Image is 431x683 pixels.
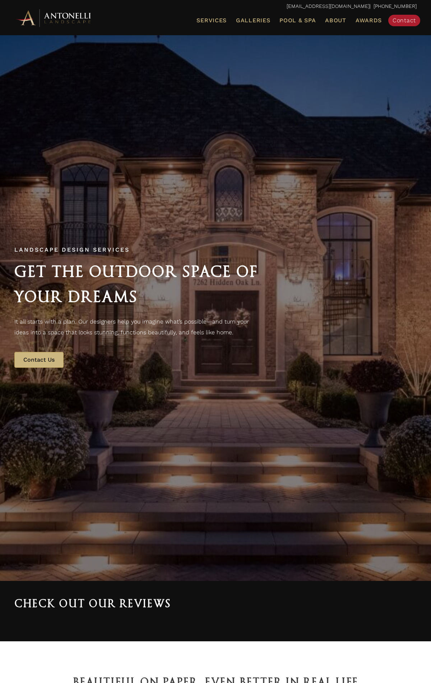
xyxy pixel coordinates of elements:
span: Galleries [236,17,270,24]
a: Galleries [233,16,273,25]
p: It all starts with a plan. Our designers help you imagine what’s possible—and turn your ideas int... [14,316,264,338]
a: Awards [353,16,385,25]
a: Services [194,16,230,25]
span: Check out our reviews [14,597,171,610]
a: About [322,16,349,25]
p: | [PHONE_NUMBER] [14,2,417,11]
span: Awards [356,17,382,24]
span: Contact Us [23,356,55,363]
span: Services [196,18,227,23]
a: Contact [388,15,420,26]
span: Get the Outdoor Space of Your Dreams [14,262,258,306]
a: [EMAIL_ADDRESS][DOMAIN_NAME] [287,3,370,9]
img: Antonelli Horizontal Logo [14,8,93,28]
span: About [325,18,346,23]
span: Pool & Spa [279,17,316,24]
a: Pool & Spa [277,16,319,25]
a: Contact Us [14,352,64,368]
span: Contact [393,17,416,24]
span: Landscape Design Services [14,246,130,253]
